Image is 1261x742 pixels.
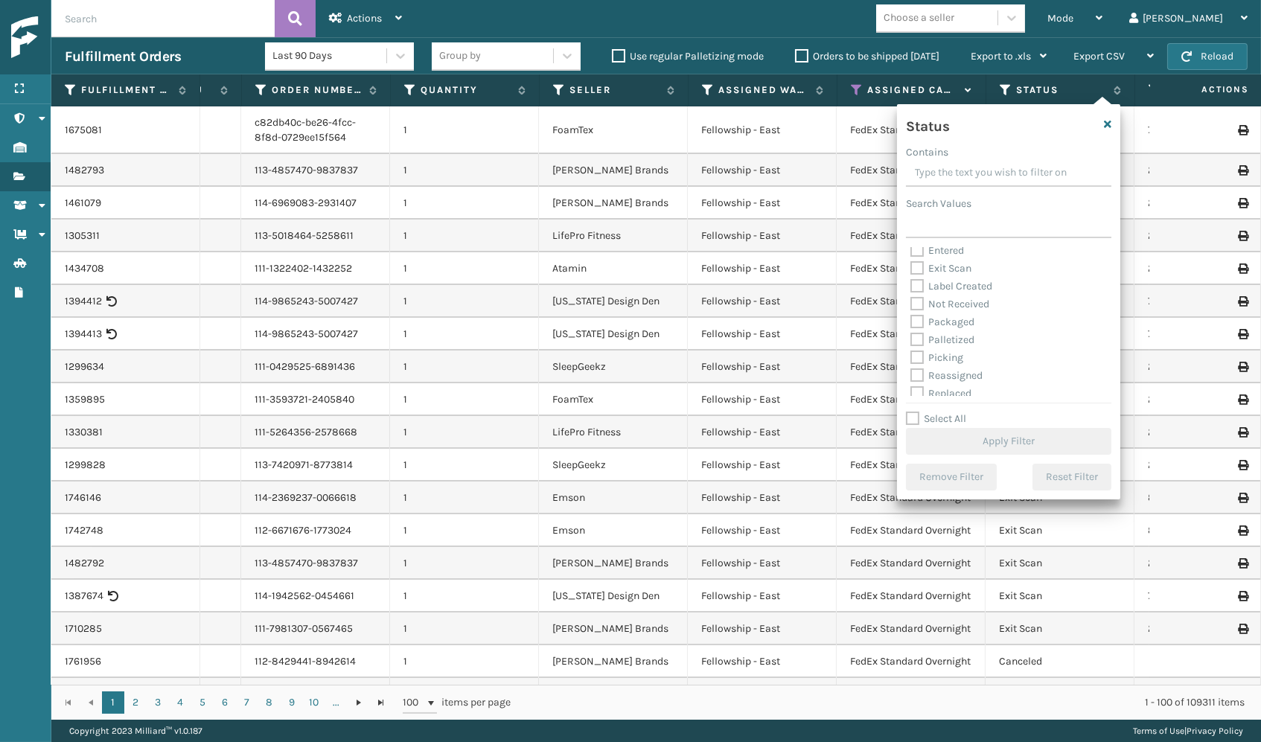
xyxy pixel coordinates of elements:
[971,50,1031,63] span: Export to .xls
[837,580,986,613] td: FedEx Standard Overnight
[1148,196,1222,209] a: 282854863622
[906,113,949,135] h4: Status
[1238,525,1247,536] i: Print Label
[837,449,986,482] td: FedEx Standard Overnight
[272,83,362,97] label: Order Number
[390,449,539,482] td: 1
[1148,524,1216,537] a: 880419966761
[1133,720,1243,742] div: |
[403,695,425,710] span: 100
[688,252,837,285] td: Fellowship - East
[1238,263,1247,274] i: Print Label
[370,691,392,714] a: Go to the last page
[910,262,971,275] label: Exit Scan
[906,144,948,160] label: Contains
[539,351,688,383] td: SleepGeekz
[718,83,808,97] label: Assigned Warehouse
[1148,491,1219,504] a: 880481258851
[241,187,390,220] td: 114-6969083-2931407
[65,327,102,342] a: 1394413
[837,416,986,449] td: FedEx Standard Overnight
[539,187,688,220] td: [PERSON_NAME] Brands
[403,691,511,714] span: items per page
[81,83,171,97] label: Fulfillment Order Id
[348,691,370,714] a: Go to the next page
[390,547,539,580] td: 1
[539,383,688,416] td: FoamTex
[1238,329,1247,339] i: Print Label
[1148,295,1213,307] a: 770707196752
[390,678,539,711] td: 1
[906,464,997,490] button: Remove Filter
[837,547,986,580] td: FedEx Standard Overnight
[102,691,124,714] a: 1
[1167,43,1248,70] button: Reload
[1032,464,1111,490] button: Reset Filter
[1148,557,1221,569] a: 283030648040
[688,154,837,187] td: Fellowship - East
[906,196,971,211] label: Search Values
[837,645,986,678] td: FedEx Standard Overnight
[986,514,1134,547] td: Exit Scan
[1238,591,1247,601] i: Print Label
[390,482,539,514] td: 1
[241,383,390,416] td: 111-3593721-2405840
[65,196,101,211] a: 1461079
[236,691,258,714] a: 7
[884,10,954,26] div: Choose a seller
[910,333,974,346] label: Palletized
[65,392,105,407] a: 1359895
[688,106,837,154] td: Fellowship - East
[539,285,688,318] td: [US_STATE] Design Den
[837,514,986,547] td: FedEx Standard Overnight
[910,316,974,328] label: Packaged
[1148,622,1216,635] a: 286818505170
[191,691,214,714] a: 5
[347,12,382,25] span: Actions
[837,252,986,285] td: FedEx Standard Overnight
[986,547,1134,580] td: Exit Scan
[241,416,390,449] td: 111-5264356-2578668
[65,556,104,571] a: 1482792
[1133,726,1184,736] a: Terms of Use
[1148,393,1219,406] a: 281857086326
[539,613,688,645] td: [PERSON_NAME] Brands
[1148,426,1213,438] a: 281171289667
[241,678,390,711] td: 113-4403627-4217848
[539,220,688,252] td: LifePro Fitness
[906,160,1111,187] input: Type the text you wish to filter on
[837,351,986,383] td: FedEx Standard Overnight
[65,523,103,538] a: 1742748
[837,482,986,514] td: FedEx Standard Overnight
[241,547,390,580] td: 113-4857470-9837837
[910,280,992,292] label: Label Created
[688,416,837,449] td: Fellowship - East
[390,220,539,252] td: 1
[986,645,1134,678] td: Canceled
[539,482,688,514] td: Emson
[241,252,390,285] td: 111-1322402-1432252
[390,383,539,416] td: 1
[837,613,986,645] td: FedEx Standard Overnight
[390,580,539,613] td: 1
[688,645,837,678] td: Fellowship - East
[69,720,202,742] p: Copyright 2023 Milliard™ v 1.0.187
[688,514,837,547] td: Fellowship - East
[241,645,390,678] td: 112-8429441-8942614
[241,482,390,514] td: 114-2369237-0066618
[241,285,390,318] td: 114-9865243-5007427
[910,369,983,382] label: Reassigned
[1238,296,1247,307] i: Print Label
[1238,427,1247,438] i: Print Label
[688,318,837,351] td: Fellowship - East
[837,187,986,220] td: FedEx Standard Overnight
[688,482,837,514] td: Fellowship - East
[1238,493,1247,503] i: Print Label
[169,691,191,714] a: 4
[688,383,837,416] td: Fellowship - East
[1148,164,1219,176] a: 283030675764
[795,50,939,63] label: Orders to be shipped [DATE]
[837,220,986,252] td: FedEx Standard Overnight
[1047,12,1073,25] span: Mode
[837,106,986,154] td: FedEx Standard Overnight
